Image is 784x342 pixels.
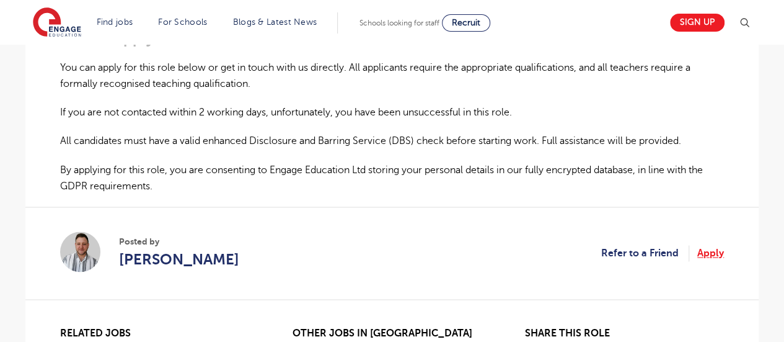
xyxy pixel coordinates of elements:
[442,14,490,32] a: Recruit
[158,17,207,27] a: For Schools
[119,235,239,248] span: Posted by
[60,104,724,120] p: If you are not contacted within 2 working days, unfortunately, you have been unsuccessful in this...
[119,248,239,271] a: [PERSON_NAME]
[359,19,439,27] span: Schools looking for staff
[60,162,724,195] p: By applying for this role, you are consenting to Engage Education Ltd storing your personal detai...
[33,7,81,38] img: Engage Education
[601,245,689,261] a: Refer to a Friend
[97,17,133,27] a: Find jobs
[293,327,491,339] h2: Other jobs in [GEOGRAPHIC_DATA]
[697,245,724,261] a: Apply
[452,18,480,27] span: Recruit
[60,60,724,92] p: You can apply for this role below or get in touch with us directly. All applicants require the ap...
[670,14,725,32] a: Sign up
[60,133,724,149] p: All candidates must have a valid enhanced Disclosure and Barring Service (DBS) check before start...
[60,327,259,339] h2: Related jobs
[233,17,317,27] a: Blogs & Latest News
